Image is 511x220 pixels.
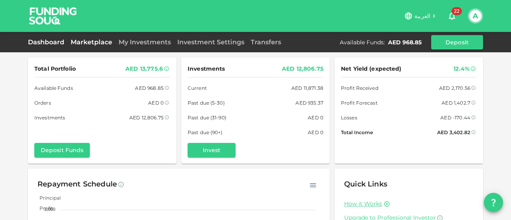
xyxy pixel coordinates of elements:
span: Profit [34,205,53,211]
div: AED 12,806.75 [282,64,323,74]
div: AED 3,402.82 [437,128,470,137]
tspan: 2,000 [44,207,55,212]
div: AED 1,402.7 [442,99,470,107]
div: Repayment Schedule [38,178,117,191]
a: Dashboard [28,38,67,46]
span: Orders [34,99,51,107]
div: AED 968.85 [388,38,422,46]
span: 22 [452,7,462,15]
span: Principal [34,195,61,201]
span: العربية [414,12,430,20]
div: AED 935.37 [295,99,323,107]
a: Marketplace [67,38,115,46]
div: AED 2,170.56 [439,84,470,92]
div: AED 11,871.38 [291,84,323,92]
div: 12.4% [454,64,469,74]
a: Transfers [248,38,284,46]
div: Available Funds : [340,38,385,46]
span: Past due (31-90) [188,113,226,122]
span: Current [188,84,207,92]
a: How it Works [344,200,382,208]
button: Invest [188,143,236,157]
span: Total Portfolio [34,64,76,74]
button: question [484,193,503,212]
span: Investments [34,113,65,122]
span: Available Funds [34,84,73,92]
div: AED 0 [308,113,323,122]
div: AED -170.44 [440,113,470,122]
div: AED 968.85 [135,84,164,92]
span: Past due (5-30) [188,99,225,107]
a: My Investments [115,38,174,46]
span: Profit Received [341,84,378,92]
span: Losses [341,113,357,122]
button: Deposit [431,35,483,50]
button: A [469,10,481,22]
div: AED 0 [308,128,323,137]
div: AED 13,775.6 [125,64,163,74]
a: Investment Settings [174,38,248,46]
span: Past due (90+) [188,128,223,137]
span: Quick Links [344,180,387,188]
div: AED 12,806.75 [129,113,164,122]
div: AED 0 [148,99,164,107]
span: Total Income [341,128,373,137]
button: Deposit Funds [34,143,90,157]
span: Profit Forecast [341,99,378,107]
span: Investments [188,64,225,74]
span: Net Yield (expected) [341,64,402,74]
button: 22 [444,8,460,24]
